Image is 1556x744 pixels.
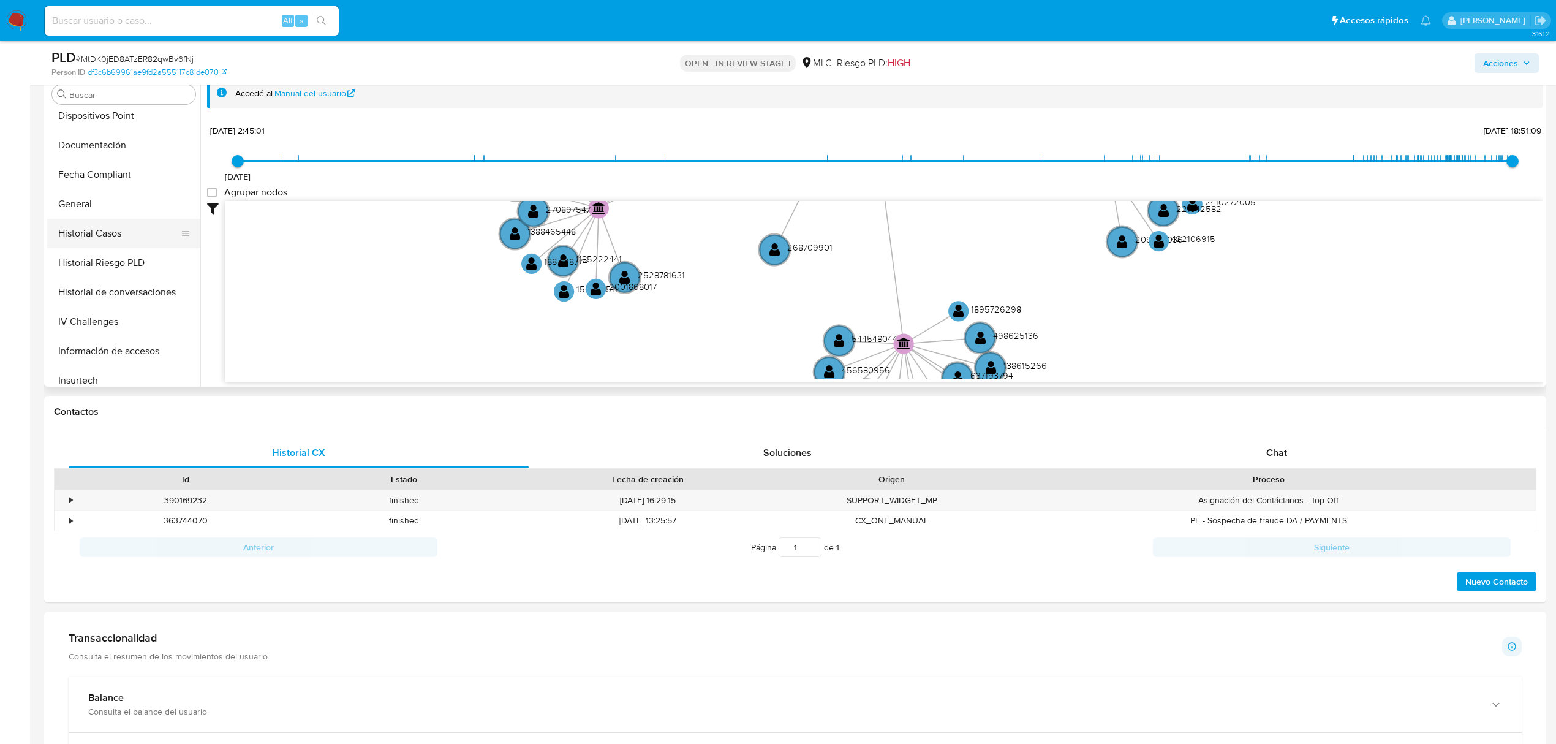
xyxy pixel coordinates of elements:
text:  [953,303,964,318]
text:  [558,253,569,268]
div: SUPPORT_WIDGET_MP [782,490,1001,511]
span: Agrupar nodos [224,186,287,199]
text: 2410272005 [1205,195,1256,208]
span: Nuevo Contacto [1465,573,1528,590]
span: Soluciones [763,446,812,460]
span: Chat [1266,446,1287,460]
button: Historial Riesgo PLD [47,248,200,278]
span: HIGH [888,56,910,70]
span: [DATE] 2:45:01 [210,124,265,137]
button: IV Challenges [47,307,200,336]
text:  [619,270,630,284]
a: df3c6b69961ae9fd2a555117c81de070 [88,67,227,78]
text: 1895726298 [971,302,1021,315]
input: Agrupar nodos [207,188,217,197]
span: 3.161.2 [1532,29,1550,39]
text: 422106915 [1171,232,1215,245]
text: 498625136 [993,329,1038,342]
p: OPEN - IN REVIEW STAGE I [680,55,796,72]
a: Salir [1534,14,1547,27]
text: 544548044 [852,332,897,344]
div: 363744070 [76,511,295,531]
div: [DATE] 16:29:15 [513,490,782,511]
text:  [834,333,845,347]
div: PF - Sospecha de fraude DA / PAYMENTS [1001,511,1536,531]
text: 138615266 [1003,359,1047,371]
span: Riesgo PLD: [837,56,910,70]
div: [DATE] 13:25:57 [513,511,782,531]
text:  [1117,233,1128,248]
text: 637193794 [970,369,1013,382]
a: Manual del usuario [274,88,355,99]
button: General [47,189,200,219]
text:  [526,256,537,270]
text:  [769,242,780,257]
text:  [953,370,964,384]
p: valentina.fiuri@mercadolibre.com [1460,15,1530,26]
input: Buscar usuario o caso... [45,13,339,29]
text: 1388465448 [527,225,576,238]
span: Acciones [1483,53,1518,73]
text: 270897547 [546,202,591,215]
text: 268709901 [787,241,833,254]
div: • [69,495,72,506]
button: Siguiente [1153,537,1511,557]
button: Nuevo Contacto [1457,572,1536,591]
span: # MtDK0jED8ATzER82qwBv6fNj [76,53,194,65]
text:  [1154,233,1165,248]
div: Fecha de creación [522,473,774,485]
text: 150976511 [576,283,617,295]
span: Alt [283,15,293,26]
div: Proceso [1010,473,1527,485]
button: Dispositivos Point [47,101,200,131]
div: • [69,515,72,526]
button: Documentación [47,131,200,160]
button: search-icon [309,12,334,29]
button: Información de accesos [47,336,200,366]
div: 390169232 [76,490,295,511]
button: Historial de conversaciones [47,278,200,307]
text:  [559,284,570,298]
text:  [985,360,996,374]
div: Origen [791,473,992,485]
text: 1887818774 [544,255,587,268]
button: Fecha Compliant [47,160,200,189]
text: 2001868017 [609,280,657,293]
span: 1 [836,541,839,553]
text:  [975,330,986,344]
text:  [824,364,835,379]
span: Accedé al [235,88,273,99]
text:  [591,281,602,295]
div: Asignación del Contáctanos - Top Off [1001,490,1536,511]
button: Buscar [57,89,67,99]
div: finished [295,511,513,531]
span: [DATE] 18:51:09 [1484,124,1541,137]
input: Buscar [69,89,191,101]
text:  [897,338,910,349]
a: Notificaciones [1421,15,1431,26]
text:  [592,202,605,213]
b: Person ID [51,67,85,78]
span: Página de [751,537,839,557]
div: Estado [303,473,505,485]
text:  [510,226,521,241]
text: 221342582 [1176,202,1222,214]
text: 209385036 [1135,233,1183,246]
div: finished [295,490,513,511]
b: PLD [51,47,76,67]
div: Id [85,473,286,485]
span: s [300,15,303,26]
span: Historial CX [272,446,325,460]
h1: Contactos [54,406,1536,418]
button: Historial Casos [47,219,191,248]
button: Acciones [1475,53,1539,73]
button: Insurtech [47,366,200,395]
text: 1185222441 [576,252,622,265]
div: CX_ONE_MANUAL [782,511,1001,531]
div: MLC [801,56,832,70]
text:  [1158,203,1169,218]
text:  [528,203,539,218]
span: [DATE] [225,170,251,183]
text: 2528781631 [638,268,685,281]
text: 456580956 [842,363,890,376]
